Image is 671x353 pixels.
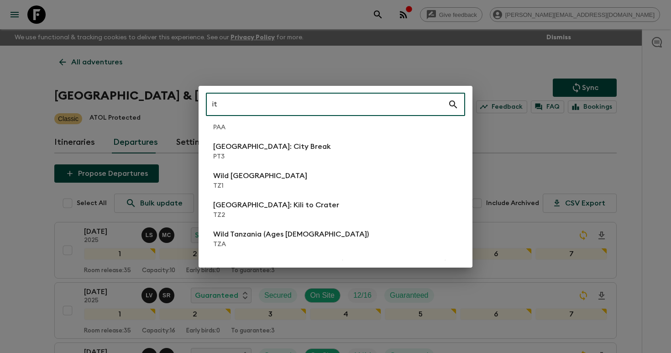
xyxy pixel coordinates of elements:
p: TZ1 [213,181,307,190]
p: PT3 [213,152,331,161]
p: [GEOGRAPHIC_DATA]: Kili to Crater (Ages [DEMOGRAPHIC_DATA]) [213,258,446,269]
input: Search adventures... [206,92,448,117]
p: [GEOGRAPHIC_DATA]: City Break [213,141,331,152]
p: Wild [GEOGRAPHIC_DATA] [213,170,307,181]
p: [GEOGRAPHIC_DATA]: Kili to Crater [213,200,339,211]
p: TZA [213,240,369,249]
p: PAA [213,123,446,132]
p: Wild Tanzania (Ages [DEMOGRAPHIC_DATA]) [213,229,369,240]
p: TZ2 [213,211,339,220]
